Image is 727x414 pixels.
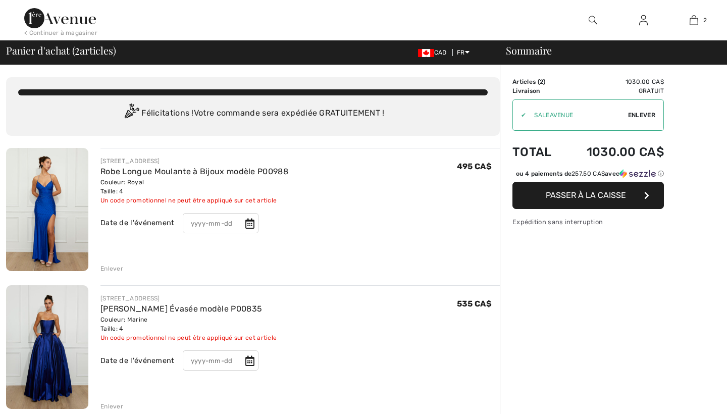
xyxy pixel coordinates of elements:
[100,304,262,314] a: [PERSON_NAME] Évasée modèle P00835
[512,77,563,86] td: Articles ( )
[516,169,664,178] div: ou 4 paiements de avec
[75,43,80,56] span: 2
[100,402,123,411] div: Enlever
[589,14,597,26] img: recherche
[183,350,258,371] input: yyyy-mm-dd
[6,148,88,271] img: Robe Longue Moulante à Bijoux modèle P00988
[563,135,664,169] td: 1030.00 CA$
[100,294,277,303] div: [STREET_ADDRESS]
[669,14,718,26] a: 2
[18,103,488,124] div: Félicitations ! Votre commande sera expédiée GRATUITEMENT !
[100,218,175,229] div: Date de l'événement
[572,170,605,177] span: 257.50 CA$
[512,217,664,227] div: Expédition sans interruption
[619,169,656,178] img: Sezzle
[100,196,288,205] div: Un code promotionnel ne peut être appliqué sur cet article
[512,182,664,209] button: Passer à la caisse
[628,111,655,120] span: Enlever
[512,86,563,95] td: Livraison
[121,103,141,124] img: Congratulation2.svg
[100,315,277,333] div: Couleur: Marine Taille: 4
[526,100,628,130] input: Code promo
[639,14,648,26] img: Mes infos
[513,111,526,120] div: ✔
[100,157,288,166] div: [STREET_ADDRESS]
[457,299,492,308] span: 535 CA$
[100,264,123,273] div: Enlever
[703,16,707,25] span: 2
[24,28,97,37] div: < Continuer à magasiner
[457,49,470,56] span: FR
[418,49,434,57] img: Canadian Dollar
[183,213,258,233] input: yyyy-mm-dd
[457,162,492,171] span: 495 CA$
[540,78,543,85] span: 2
[24,8,96,28] img: 1ère Avenue
[512,169,664,182] div: ou 4 paiements de257.50 CA$avecSezzle Cliquez pour en savoir plus sur Sezzle
[6,285,88,408] img: Robe Bustier Évasée modèle P00835
[100,167,288,176] a: Robe Longue Moulante à Bijoux modèle P00988
[631,14,656,27] a: Se connecter
[563,86,664,95] td: Gratuit
[100,355,175,367] div: Date de l'événement
[418,49,451,56] span: CAD
[512,135,563,169] td: Total
[546,190,626,200] span: Passer à la caisse
[100,178,288,196] div: Couleur: Royal Taille: 4
[563,77,664,86] td: 1030.00 CA$
[690,14,698,26] img: Mon panier
[6,45,116,56] span: Panier d'achat ( articles)
[100,333,277,342] div: Un code promotionnel ne peut être appliqué sur cet article
[494,45,721,56] div: Sommaire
